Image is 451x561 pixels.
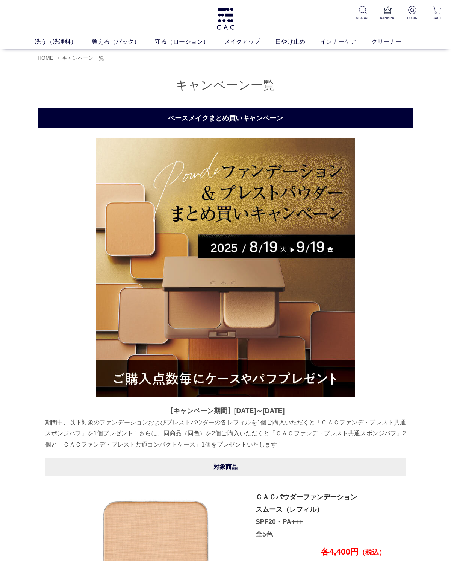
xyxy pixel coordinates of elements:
[359,549,386,556] span: （税込）
[155,37,224,46] a: 守る（ローション）
[255,547,386,557] p: 各4,400円
[92,37,155,46] a: 整える（パック）
[320,37,371,46] a: インナーケア
[355,6,371,21] a: SEARCH
[96,138,355,397] img: ベースメイクまとめ買いキャンペーン
[45,458,406,476] div: 対象商品
[256,493,357,513] a: ＣＡＣパウダーファンデーションスムース（レフィル）
[45,417,406,450] p: 期間中、以下対象のファンデーションおよびプレストパウダーの各レフィルを1個ご購入いただくと「ＣＡＣファンデ・プレスト共通スポンジパフ」を1個プレゼント！さらに、同商品（同色）を2個ご購入いただく...
[38,55,53,61] a: HOME
[224,37,275,46] a: メイクアップ
[380,15,395,21] p: RANKING
[256,491,385,540] p: SPF20・PA+++ 全5色
[275,37,320,46] a: 日やけ止め
[429,6,445,21] a: CART
[62,55,104,61] span: キャンペーン一覧
[35,37,92,46] a: 洗う（洗浄料）
[57,55,106,62] li: 〉
[216,8,235,30] img: logo
[38,108,413,128] h2: ベースメイクまとめ買いキャンペーン
[404,6,420,21] a: LOGIN
[429,15,445,21] p: CART
[380,6,395,21] a: RANKING
[371,37,416,46] a: クリーナー
[404,15,420,21] p: LOGIN
[45,405,406,417] p: 【キャンペーン期間】[DATE]～[DATE]
[355,15,371,21] p: SEARCH
[38,77,413,93] h1: キャンペーン一覧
